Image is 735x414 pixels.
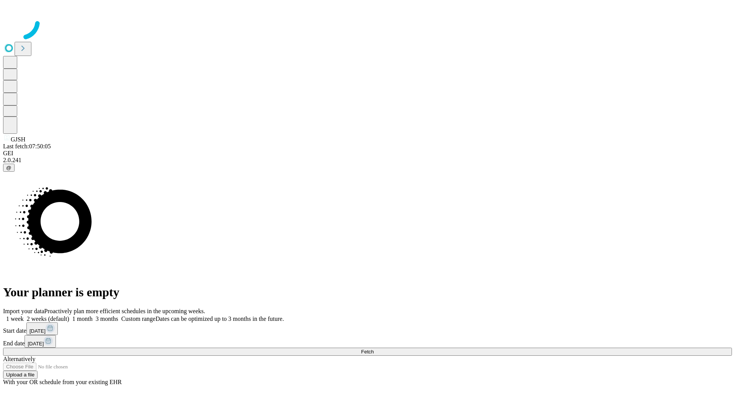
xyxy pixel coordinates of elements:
[3,143,51,149] span: Last fetch: 07:50:05
[3,371,38,379] button: Upload a file
[27,315,69,322] span: 2 weeks (default)
[6,315,24,322] span: 1 week
[29,328,46,334] span: [DATE]
[24,335,56,348] button: [DATE]
[3,322,732,335] div: Start date
[155,315,284,322] span: Dates can be optimized up to 3 months in the future.
[3,164,15,172] button: @
[121,315,155,322] span: Custom range
[6,165,11,171] span: @
[3,150,732,157] div: GEI
[72,315,93,322] span: 1 month
[3,308,44,314] span: Import your data
[11,136,25,143] span: GJSH
[3,379,122,385] span: With your OR schedule from your existing EHR
[96,315,118,322] span: 3 months
[26,322,58,335] button: [DATE]
[28,341,44,347] span: [DATE]
[44,308,205,314] span: Proactively plan more efficient schedules in the upcoming weeks.
[3,285,732,299] h1: Your planner is empty
[3,348,732,356] button: Fetch
[3,356,35,362] span: Alternatively
[3,157,732,164] div: 2.0.241
[3,335,732,348] div: End date
[361,349,374,355] span: Fetch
